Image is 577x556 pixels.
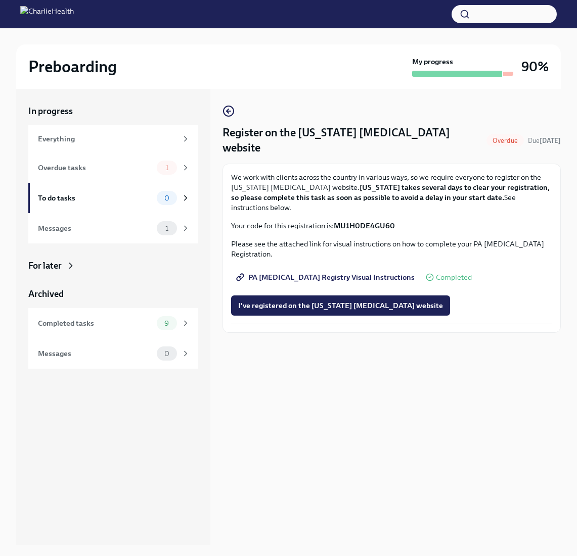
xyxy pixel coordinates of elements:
[238,300,443,311] span: I've registered on the [US_STATE] [MEDICAL_DATA] website
[38,162,153,173] div: Overdue tasks
[334,221,395,230] strong: MU1H0DE4GU60
[231,221,552,231] p: Your code for this registration is:
[28,153,198,183] a: Overdue tasks1
[38,223,153,234] div: Messages
[28,308,198,338] a: Completed tasks9
[28,338,198,369] a: Messages0
[540,137,561,144] strong: [DATE]
[223,125,482,156] h4: Register on the [US_STATE] [MEDICAL_DATA] website
[28,260,62,272] div: For later
[528,137,561,144] span: Due
[158,350,175,358] span: 0
[231,239,552,259] p: Please see the attached link for visual instructions on how to complete your PA [MEDICAL_DATA] Re...
[38,133,177,144] div: Everything
[38,348,153,359] div: Messages
[412,57,453,67] strong: My progress
[231,267,422,287] a: PA [MEDICAL_DATA] Registry Visual Instructions
[231,183,550,202] strong: [US_STATE] takes several days to clear your registration, so please complete this task as soon as...
[521,58,549,76] h3: 90%
[528,136,561,145] span: August 28th, 2025 09:00
[238,272,415,282] span: PA [MEDICAL_DATA] Registry Visual Instructions
[28,288,198,300] a: Archived
[28,125,198,153] a: Everything
[28,183,198,213] a: To do tasks0
[231,295,450,316] button: I've registered on the [US_STATE] [MEDICAL_DATA] website
[28,57,117,77] h2: Preboarding
[28,260,198,272] a: For later
[28,105,198,117] a: In progress
[38,192,153,204] div: To do tasks
[159,225,174,232] span: 1
[158,194,175,202] span: 0
[159,164,174,172] span: 1
[28,213,198,243] a: Messages1
[486,137,524,144] span: Overdue
[20,6,74,22] img: CharlieHealth
[231,172,552,213] p: We work with clients across the country in various ways, so we require everyone to register on th...
[38,318,153,329] div: Completed tasks
[158,320,175,327] span: 9
[436,274,472,281] span: Completed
